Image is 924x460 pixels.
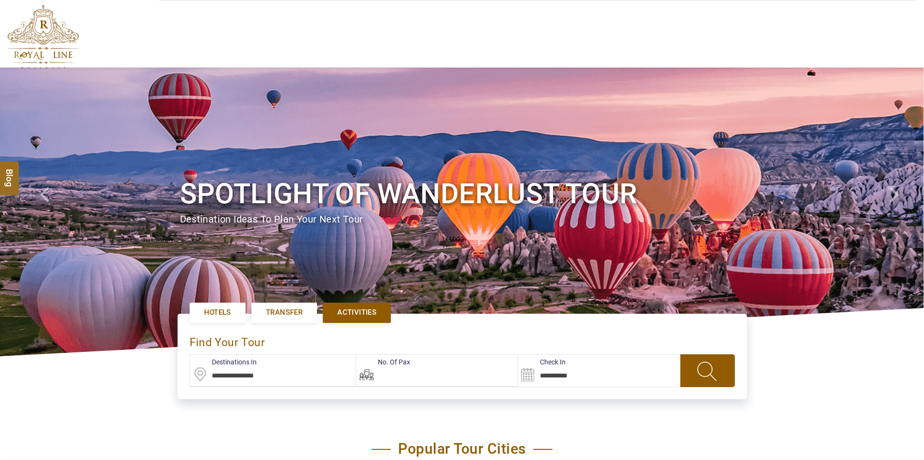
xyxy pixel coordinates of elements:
span: Blog [3,168,16,177]
span: Transfer [266,307,303,318]
a: Transfer [251,303,317,322]
a: Hotels [190,303,246,322]
h2: Popular Tour Cities [372,440,552,458]
span: Activities [337,307,376,318]
span: Hotels [204,307,231,318]
label: Destinations In [190,357,257,367]
label: No. Of Pax [356,357,410,367]
label: Check In [518,357,565,367]
a: Activities [323,303,391,322]
div: find your Tour [190,326,735,354]
img: The Royal Line Holidays [7,4,79,70]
